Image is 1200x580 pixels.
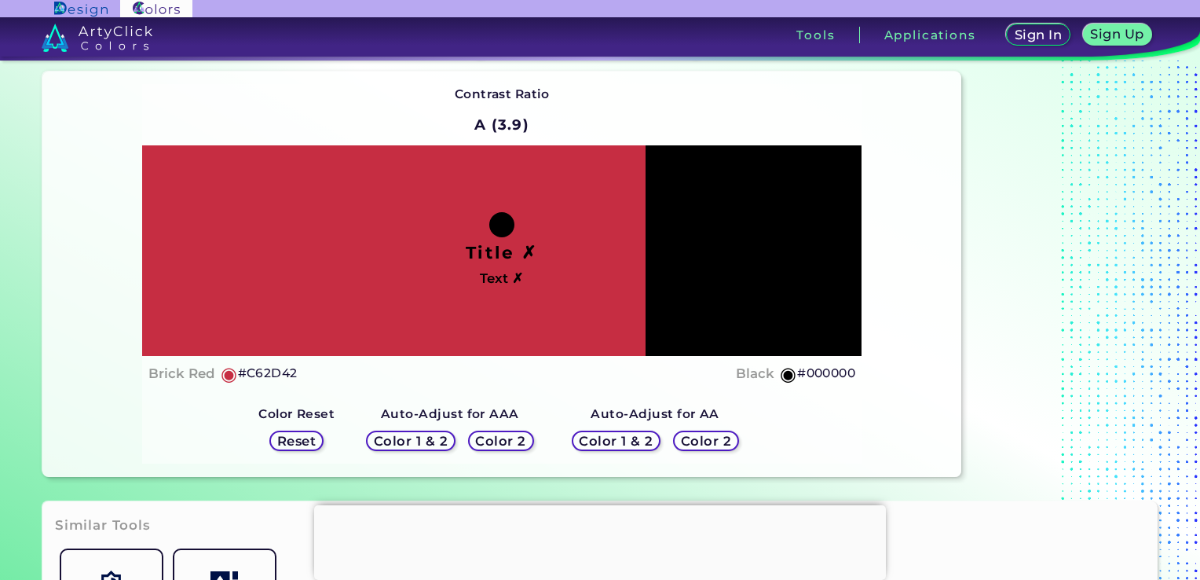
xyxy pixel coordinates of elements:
iframe: Advertisement [314,505,886,576]
h4: Text ✗ [480,267,523,290]
h4: Brick Red [148,362,215,385]
strong: Color Reset [258,406,335,421]
a: Sign In [1009,25,1066,45]
h5: Sign In [1017,29,1059,41]
h5: #C62D42 [238,363,298,384]
img: logo_artyclick_colors_white.svg [42,24,152,52]
img: ArtyClick Design logo [54,2,107,17]
h3: Tools [796,29,835,41]
h5: Color 1 & 2 [583,435,649,447]
h5: ◉ [221,365,238,384]
h5: ◉ [780,365,797,384]
h5: Color 1 & 2 [378,435,445,447]
strong: Contrast Ratio [455,86,550,101]
h3: Applications [884,29,976,41]
h5: Color 2 [478,435,524,447]
strong: Auto-Adjust for AAA [381,406,519,421]
h5: Reset [279,435,314,447]
h5: #000000 [797,363,855,384]
h2: A (3.9) [467,108,536,142]
a: Sign Up [1086,25,1148,45]
h4: Black [736,362,774,385]
strong: Auto-Adjust for AA [591,406,719,421]
h1: Title ✗ [466,240,538,264]
h3: Similar Tools [55,516,151,535]
h5: Color 2 [683,435,729,447]
h5: Sign Up [1093,28,1142,40]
